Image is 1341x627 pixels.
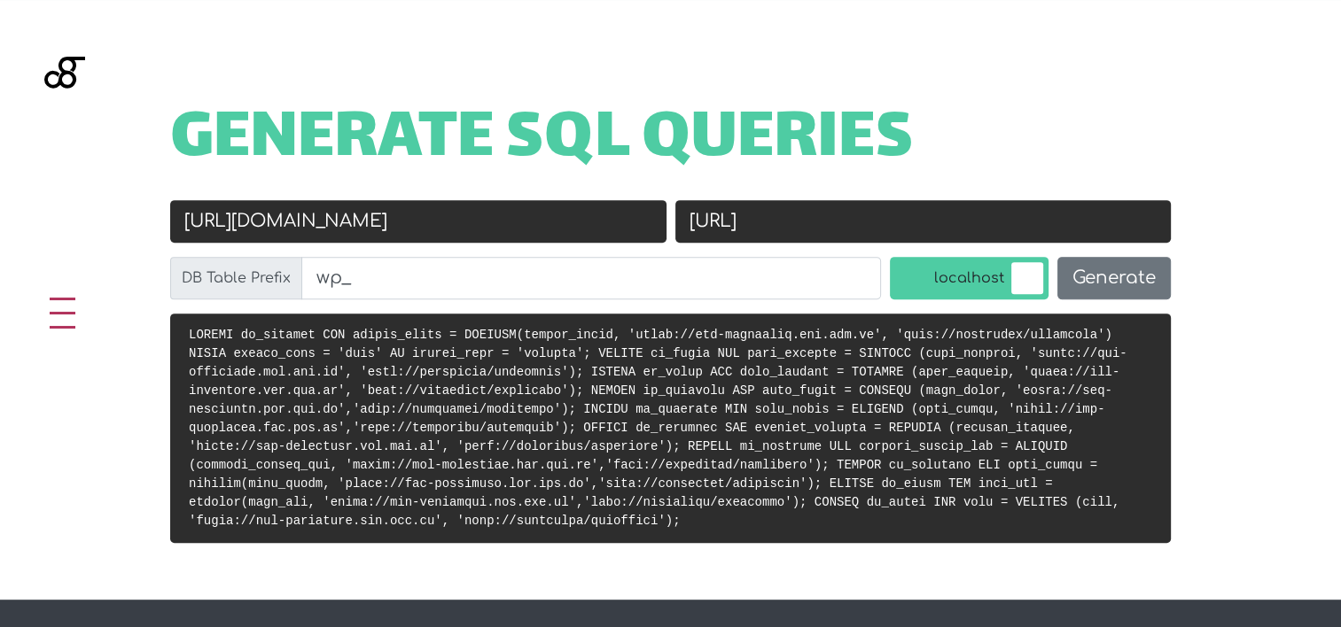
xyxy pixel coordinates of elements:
[44,57,85,190] img: Blackgate
[890,257,1049,299] label: localhost
[301,257,881,299] input: wp_
[170,200,667,243] input: Old URL
[170,113,914,168] span: Generate SQL Queries
[675,200,1172,243] input: New URL
[189,328,1127,528] code: LOREMI do_sitamet CON adipis_elits = DOEIUSM(tempor_incid, 'utlab://etd-magnaaliq.eni.adm.ve', 'q...
[170,257,302,299] label: DB Table Prefix
[1057,257,1171,299] button: Generate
